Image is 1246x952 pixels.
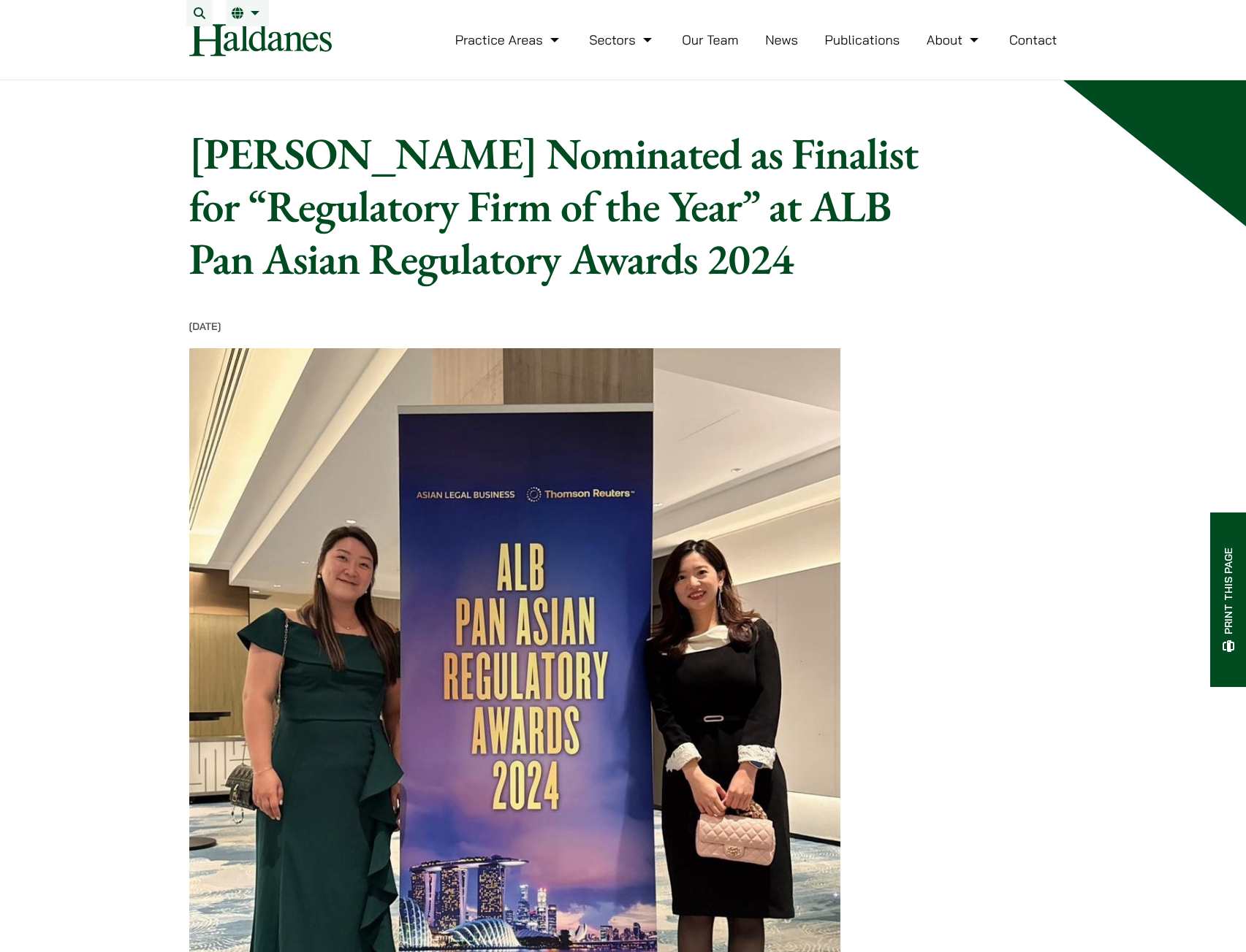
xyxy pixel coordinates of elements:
[825,31,900,48] a: Publications
[455,31,563,48] a: Practice Areas
[189,127,948,285] h1: [PERSON_NAME] Nominated as Finalist for “Regulatory Firm of the Year” at ALB Pan Asian Regulatory...
[189,23,332,56] img: Logo of Haldanes
[189,320,221,333] time: [DATE]
[589,31,655,48] a: Sectors
[927,31,982,48] a: About
[1009,31,1057,48] a: Contact
[765,31,798,48] a: News
[682,31,738,48] a: Our Team
[232,7,263,19] a: EN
